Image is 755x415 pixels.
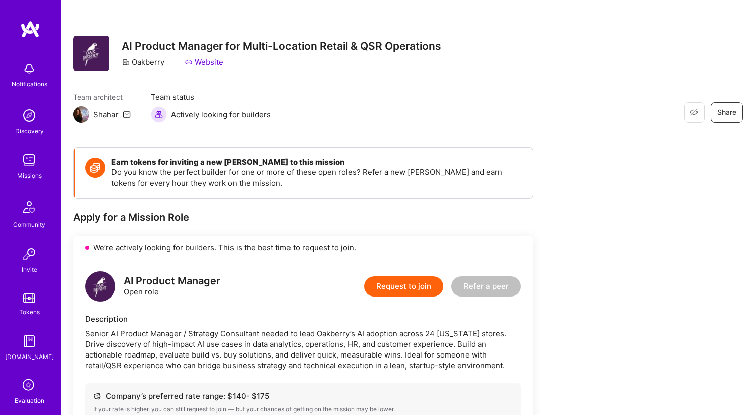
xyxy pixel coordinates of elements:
img: Company Logo [73,36,109,71]
img: teamwork [19,150,39,170]
span: Actively looking for builders [171,109,271,120]
img: logo [85,271,115,302]
img: Token icon [85,158,105,178]
h4: Earn tokens for inviting a new [PERSON_NAME] to this mission [111,158,522,167]
span: Share [717,107,736,117]
div: Notifications [12,79,47,89]
button: Share [711,102,743,123]
span: Team architect [73,92,131,102]
i: icon Cash [93,392,101,400]
div: We’re actively looking for builders. This is the best time to request to join. [73,236,533,259]
div: Tokens [19,307,40,317]
div: Invite [22,264,37,275]
a: Website [185,56,223,67]
div: Open role [124,276,220,297]
img: bell [19,58,39,79]
div: Community [13,219,45,230]
img: Invite [19,244,39,264]
div: If your rate is higher, you can still request to join — but your chances of getting on the missio... [93,405,513,413]
img: guide book [19,331,39,351]
div: AI Product Manager [124,276,220,286]
i: icon Mail [123,110,131,118]
img: discovery [19,105,39,126]
img: Actively looking for builders [151,106,167,123]
h3: AI Product Manager for Multi-Location Retail & QSR Operations [122,40,441,52]
button: Refer a peer [451,276,521,297]
div: Apply for a Mission Role [73,211,533,224]
div: Oakberry [122,56,164,67]
div: Discovery [15,126,44,136]
i: icon EyeClosed [690,108,698,116]
div: Description [85,314,521,324]
div: [DOMAIN_NAME] [5,351,54,362]
div: Evaluation [15,395,44,406]
div: Company’s preferred rate range: $ 140 - $ 175 [93,391,513,401]
div: Shahar [93,109,119,120]
img: Team Architect [73,106,89,123]
img: Community [17,195,41,219]
img: tokens [23,293,35,303]
button: Request to join [364,276,443,297]
div: Senior AI Product Manager / Strategy Consultant needed to lead Oakberry’s AI adoption across 24 [... [85,328,521,371]
div: Missions [17,170,42,181]
img: logo [20,20,40,38]
i: icon SelectionTeam [20,376,39,395]
span: Team status [151,92,271,102]
p: Do you know the perfect builder for one or more of these open roles? Refer a new [PERSON_NAME] an... [111,167,522,188]
i: icon CompanyGray [122,58,130,66]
